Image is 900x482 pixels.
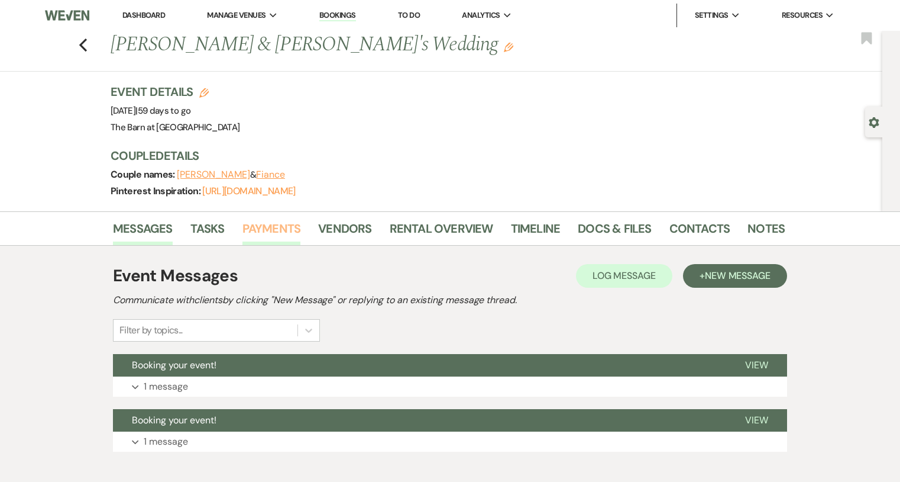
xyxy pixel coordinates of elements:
button: Booking your event! [113,409,726,432]
span: Pinterest Inspiration: [111,185,202,197]
span: 59 days to go [138,105,191,117]
p: 1 message [144,379,188,394]
button: View [726,354,787,377]
a: [URL][DOMAIN_NAME] [202,185,295,197]
span: The Barn at [GEOGRAPHIC_DATA] [111,121,239,133]
button: +New Message [683,264,787,288]
a: Bookings [319,10,356,21]
a: Docs & Files [578,219,651,245]
a: Vendors [318,219,371,245]
button: [PERSON_NAME] [177,170,250,179]
button: 1 message [113,377,787,397]
div: Filter by topics... [119,323,183,338]
h2: Communicate with clients by clicking "New Message" or replying to an existing message thread. [113,293,787,307]
button: Booking your event! [113,354,726,377]
a: Rental Overview [390,219,493,245]
a: Timeline [511,219,561,245]
p: 1 message [144,434,188,449]
a: To Do [398,10,420,20]
span: Couple names: [111,168,177,181]
img: Weven Logo [45,3,89,28]
a: Messages [113,219,173,245]
a: Notes [747,219,785,245]
span: View [745,359,768,371]
button: View [726,409,787,432]
span: | [135,105,190,117]
span: Booking your event! [132,414,216,426]
button: Open lead details [869,116,879,127]
button: Edit [504,41,513,52]
span: View [745,414,768,426]
button: Fiance [256,170,285,179]
span: Settings [695,9,729,21]
a: Contacts [669,219,730,245]
a: Dashboard [122,10,165,20]
span: & [177,169,285,181]
span: [DATE] [111,105,190,117]
span: Log Message [593,269,656,282]
a: Tasks [190,219,225,245]
span: Resources [782,9,823,21]
h3: Couple Details [111,147,773,164]
span: Manage Venues [207,9,266,21]
span: New Message [705,269,770,282]
a: Payments [242,219,301,245]
h1: Event Messages [113,264,238,288]
h1: [PERSON_NAME] & [PERSON_NAME]'s Wedding [111,31,640,59]
button: Log Message [576,264,672,288]
span: Analytics [462,9,500,21]
button: 1 message [113,432,787,452]
h3: Event Details [111,83,239,100]
span: Booking your event! [132,359,216,371]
